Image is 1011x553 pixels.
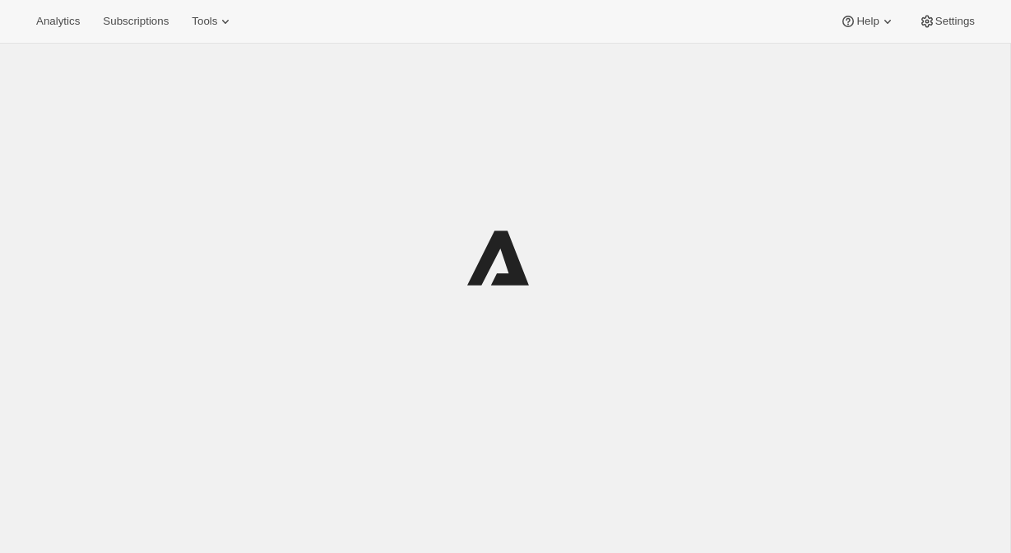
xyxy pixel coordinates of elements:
[93,10,179,33] button: Subscriptions
[909,10,985,33] button: Settings
[830,10,905,33] button: Help
[103,15,169,28] span: Subscriptions
[36,15,80,28] span: Analytics
[26,10,90,33] button: Analytics
[192,15,217,28] span: Tools
[182,10,243,33] button: Tools
[935,15,975,28] span: Settings
[856,15,879,28] span: Help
